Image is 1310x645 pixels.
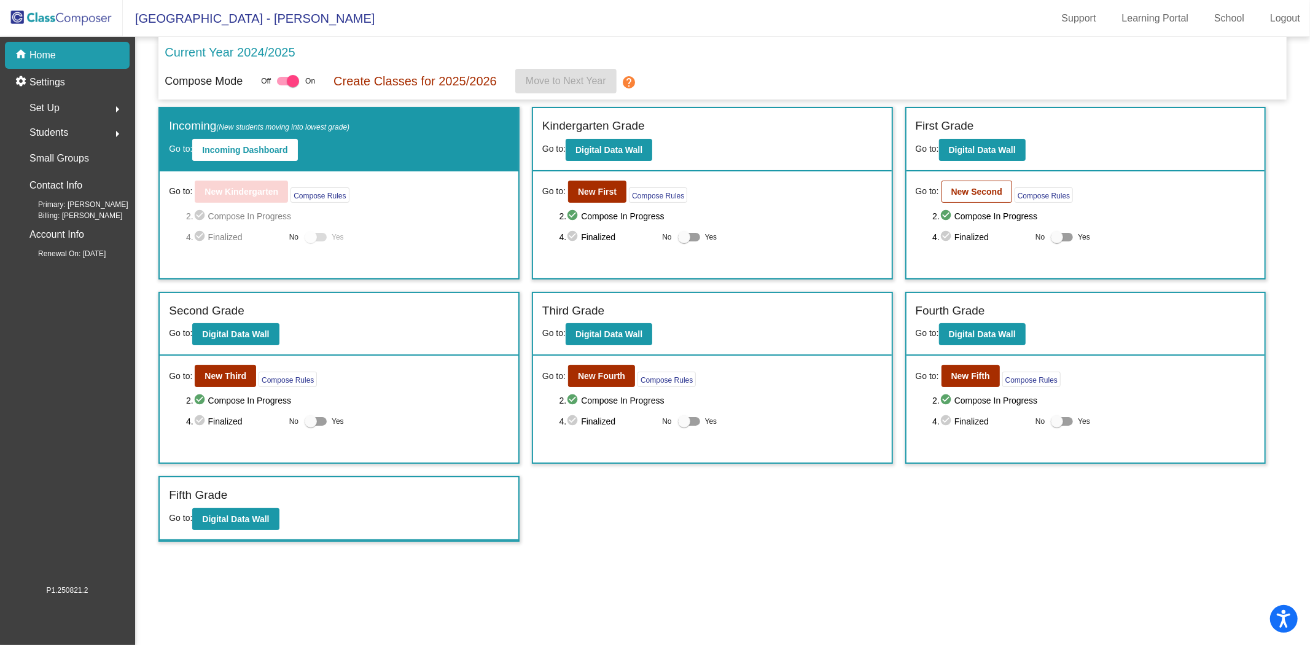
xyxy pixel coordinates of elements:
[165,43,295,61] p: Current Year 2024/2025
[542,117,645,135] label: Kindergarten Grade
[186,230,283,244] span: 4. Finalized
[195,181,288,203] button: New Kindergarten
[559,230,657,244] span: 4. Finalized
[289,416,298,427] span: No
[261,76,271,87] span: Off
[578,371,625,381] b: New Fourth
[940,230,954,244] mat-icon: check_circle
[110,127,125,141] mat-icon: arrow_right
[169,302,244,320] label: Second Grade
[949,329,1016,339] b: Digital Data Wall
[932,414,1029,429] span: 4. Finalized
[940,393,954,408] mat-icon: check_circle
[202,514,269,524] b: Digital Data Wall
[542,185,566,198] span: Go to:
[662,232,671,243] span: No
[916,144,939,154] span: Go to:
[542,328,566,338] span: Go to:
[939,139,1026,161] button: Digital Data Wall
[566,209,581,224] mat-icon: check_circle
[29,100,60,117] span: Set Up
[949,145,1016,155] b: Digital Data Wall
[566,139,652,161] button: Digital Data Wall
[1204,9,1254,28] a: School
[568,181,626,203] button: New First
[1078,230,1090,244] span: Yes
[192,139,297,161] button: Incoming Dashboard
[193,414,208,429] mat-icon: check_circle
[705,230,717,244] span: Yes
[195,365,256,387] button: New Third
[15,48,29,63] mat-icon: home
[916,370,939,383] span: Go to:
[332,230,344,244] span: Yes
[932,230,1029,244] span: 4. Finalized
[169,117,349,135] label: Incoming
[951,187,1002,197] b: New Second
[932,209,1255,224] span: 2. Compose In Progress
[629,187,687,203] button: Compose Rules
[193,230,208,244] mat-icon: check_circle
[566,393,581,408] mat-icon: check_circle
[193,209,208,224] mat-icon: check_circle
[942,365,1000,387] button: New Fifth
[566,230,581,244] mat-icon: check_circle
[1002,372,1061,387] button: Compose Rules
[1035,232,1045,243] span: No
[205,371,246,381] b: New Third
[169,328,192,338] span: Go to:
[526,76,606,86] span: Move to Next Year
[916,328,939,338] span: Go to:
[939,323,1026,345] button: Digital Data Wall
[110,102,125,117] mat-icon: arrow_right
[186,414,283,429] span: 4. Finalized
[559,209,883,224] span: 2. Compose In Progress
[290,187,349,203] button: Compose Rules
[515,69,617,93] button: Move to Next Year
[705,414,717,429] span: Yes
[29,226,84,243] p: Account Info
[333,72,497,90] p: Create Classes for 2025/2026
[575,329,642,339] b: Digital Data Wall
[542,144,566,154] span: Go to:
[566,323,652,345] button: Digital Data Wall
[29,48,56,63] p: Home
[165,73,243,90] p: Compose Mode
[1112,9,1199,28] a: Learning Portal
[202,145,287,155] b: Incoming Dashboard
[1052,9,1106,28] a: Support
[29,177,82,194] p: Contact Info
[186,209,509,224] span: 2. Compose In Progress
[259,372,317,387] button: Compose Rules
[29,124,68,141] span: Students
[169,370,192,383] span: Go to:
[192,323,279,345] button: Digital Data Wall
[1260,9,1310,28] a: Logout
[192,508,279,530] button: Digital Data Wall
[932,393,1255,408] span: 2. Compose In Progress
[940,414,954,429] mat-icon: check_circle
[568,365,635,387] button: New Fourth
[289,232,298,243] span: No
[916,185,939,198] span: Go to:
[18,199,128,210] span: Primary: [PERSON_NAME]
[916,302,985,320] label: Fourth Grade
[29,150,89,167] p: Small Groups
[1035,416,1045,427] span: No
[193,393,208,408] mat-icon: check_circle
[566,414,581,429] mat-icon: check_circle
[169,487,227,504] label: Fifth Grade
[542,370,566,383] span: Go to:
[123,9,375,28] span: [GEOGRAPHIC_DATA] - [PERSON_NAME]
[1015,187,1073,203] button: Compose Rules
[202,329,269,339] b: Digital Data Wall
[18,248,106,259] span: Renewal On: [DATE]
[637,372,696,387] button: Compose Rules
[542,302,604,320] label: Third Grade
[169,513,192,523] span: Go to:
[1078,414,1090,429] span: Yes
[942,181,1012,203] button: New Second
[29,75,65,90] p: Settings
[662,416,671,427] span: No
[332,414,344,429] span: Yes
